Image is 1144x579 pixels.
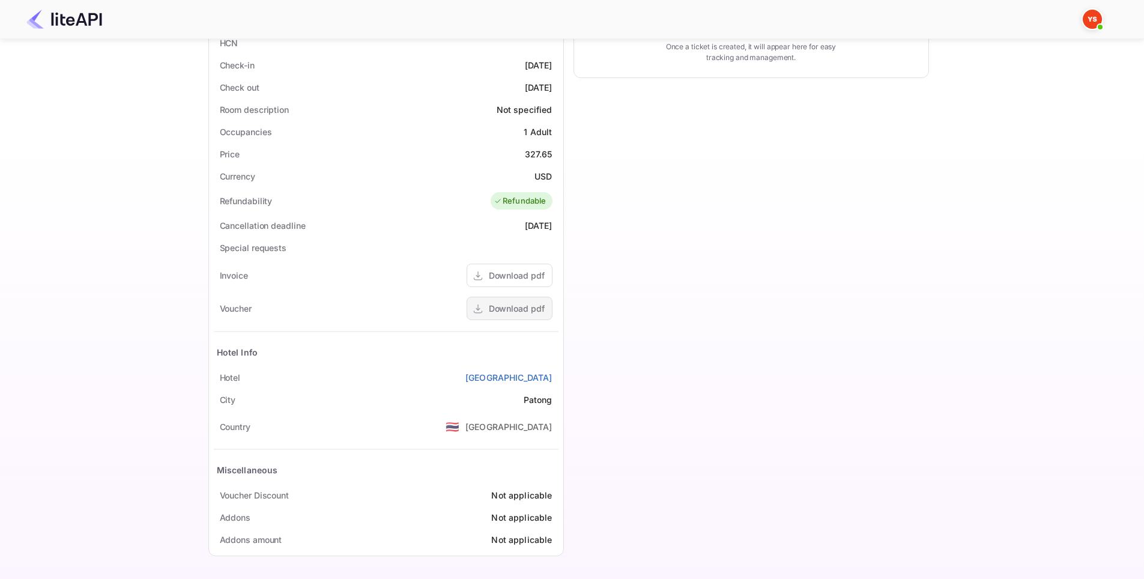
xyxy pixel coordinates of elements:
[491,511,552,524] div: Not applicable
[491,533,552,546] div: Not applicable
[220,195,273,207] div: Refundability
[465,371,552,384] a: [GEOGRAPHIC_DATA]
[220,393,236,406] div: City
[220,371,241,384] div: Hotel
[26,10,102,29] img: LiteAPI Logo
[524,393,552,406] div: Patong
[220,511,250,524] div: Addons
[220,533,282,546] div: Addons amount
[220,269,248,282] div: Invoice
[497,103,552,116] div: Not specified
[220,148,240,160] div: Price
[525,219,552,232] div: [DATE]
[1083,10,1102,29] img: Yandex Support
[220,81,259,94] div: Check out
[491,489,552,502] div: Not applicable
[220,59,255,71] div: Check-in
[525,59,552,71] div: [DATE]
[525,81,552,94] div: [DATE]
[446,416,459,437] span: United States
[220,219,306,232] div: Cancellation deadline
[220,302,252,315] div: Voucher
[465,420,552,433] div: [GEOGRAPHIC_DATA]
[220,126,272,138] div: Occupancies
[534,170,552,183] div: USD
[656,41,846,63] p: Once a ticket is created, it will appear here for easy tracking and management.
[217,346,258,359] div: Hotel Info
[525,148,552,160] div: 327.65
[220,420,250,433] div: Country
[217,464,278,476] div: Miscellaneous
[489,269,545,282] div: Download pdf
[489,302,545,315] div: Download pdf
[220,489,289,502] div: Voucher Discount
[220,103,289,116] div: Room description
[524,126,552,138] div: 1 Adult
[220,170,255,183] div: Currency
[494,195,546,207] div: Refundable
[220,37,238,49] div: HCN
[220,241,286,254] div: Special requests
